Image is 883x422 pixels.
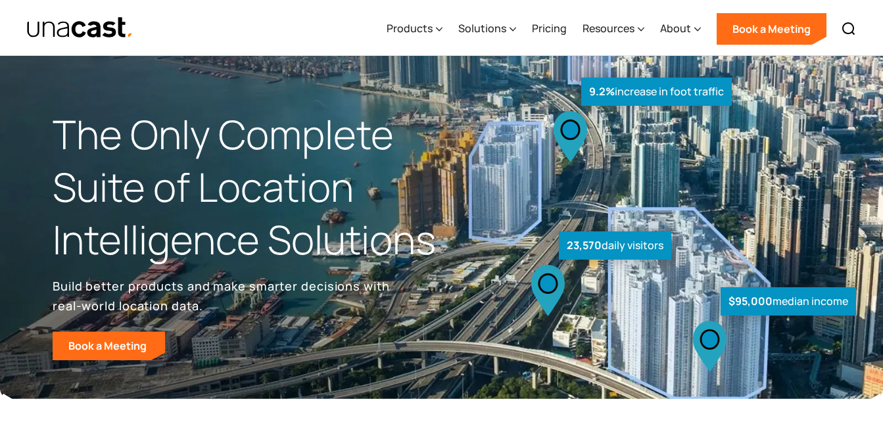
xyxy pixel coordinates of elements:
img: Unacast text logo [26,16,133,39]
div: median income [721,287,856,316]
strong: 9.2% [589,84,615,99]
img: Search icon [841,21,857,37]
div: About [660,20,691,36]
a: home [26,16,133,39]
div: Resources [583,20,634,36]
a: Book a Meeting [53,331,165,360]
div: daily visitors [559,231,671,260]
a: Pricing [532,2,567,56]
div: About [660,2,701,56]
strong: 23,570 [567,238,602,252]
div: Products [387,2,442,56]
div: Products [387,20,433,36]
p: Build better products and make smarter decisions with real-world location data. [53,276,394,316]
a: Book a Meeting [717,13,826,45]
strong: $95,000 [728,294,773,308]
div: Resources [583,2,644,56]
h1: The Only Complete Suite of Location Intelligence Solutions [53,108,442,266]
div: Solutions [458,20,506,36]
div: increase in foot traffic [581,78,732,106]
div: Solutions [458,2,516,56]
